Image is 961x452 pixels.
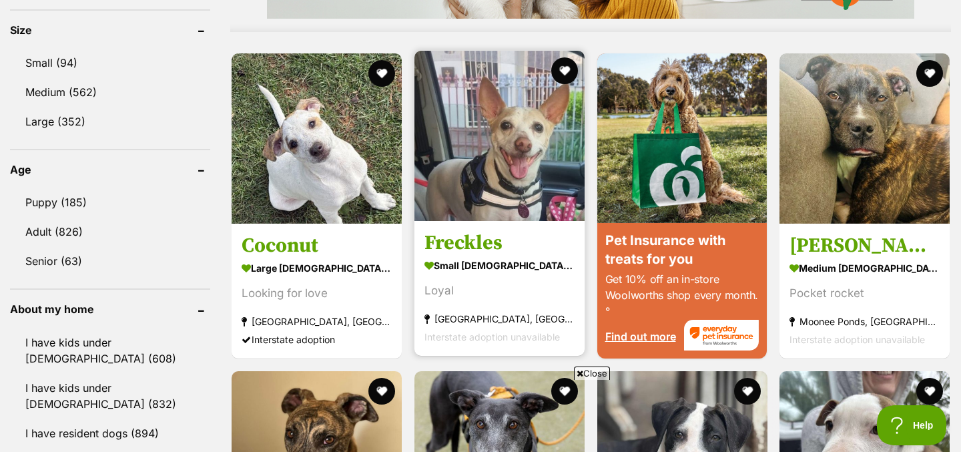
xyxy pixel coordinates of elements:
[789,284,940,302] div: Pocket rocket
[242,233,392,258] h3: Coconut
[10,49,210,77] a: Small (94)
[10,24,210,36] header: Size
[424,230,575,256] h3: Freckles
[916,378,943,405] button: favourite
[414,51,585,221] img: Freckles - Jack Russell Terrier Dog
[733,378,760,405] button: favourite
[10,164,210,176] header: Age
[414,220,585,356] a: Freckles small [DEMOGRAPHIC_DATA] Dog Loyal [GEOGRAPHIC_DATA], [GEOGRAPHIC_DATA] Interstate adopt...
[424,282,575,300] div: Loyal
[10,247,210,275] a: Senior (63)
[574,367,610,380] span: Close
[368,60,395,87] button: favourite
[10,78,210,106] a: Medium (562)
[232,53,402,224] img: Coconut - American Staffordshire Terrier Dog
[424,331,560,343] span: Interstate adoption unavailable
[789,312,940,330] strong: Moonee Ponds, [GEOGRAPHIC_DATA]
[10,218,210,246] a: Adult (826)
[789,233,940,258] h3: [PERSON_NAME]
[877,405,948,445] iframe: Help Scout Beacon - Open
[424,256,575,275] strong: small [DEMOGRAPHIC_DATA] Dog
[368,378,395,405] button: favourite
[10,419,210,447] a: I have resident dogs (894)
[551,57,578,84] button: favourite
[242,284,392,302] div: Looking for love
[779,223,950,359] a: [PERSON_NAME] medium [DEMOGRAPHIC_DATA] Dog Pocket rocket Moonee Ponds, [GEOGRAPHIC_DATA] Interst...
[551,378,578,405] button: favourite
[789,258,940,278] strong: medium [DEMOGRAPHIC_DATA] Dog
[10,303,210,315] header: About my home
[242,312,392,330] strong: [GEOGRAPHIC_DATA], [GEOGRAPHIC_DATA]
[242,330,392,349] div: Interstate adoption
[424,310,575,328] strong: [GEOGRAPHIC_DATA], [GEOGRAPHIC_DATA]
[242,258,392,278] strong: large [DEMOGRAPHIC_DATA] Dog
[789,334,925,345] span: Interstate adoption unavailable
[916,60,943,87] button: favourite
[157,385,804,445] iframe: Advertisement
[779,53,950,224] img: Daisy Haliwell - Bull Arab Dog
[10,107,210,136] a: Large (352)
[10,188,210,216] a: Puppy (185)
[232,223,402,359] a: Coconut large [DEMOGRAPHIC_DATA] Dog Looking for love [GEOGRAPHIC_DATA], [GEOGRAPHIC_DATA] Inters...
[10,328,210,373] a: I have kids under [DEMOGRAPHIC_DATA] (608)
[10,374,210,418] a: I have kids under [DEMOGRAPHIC_DATA] (832)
